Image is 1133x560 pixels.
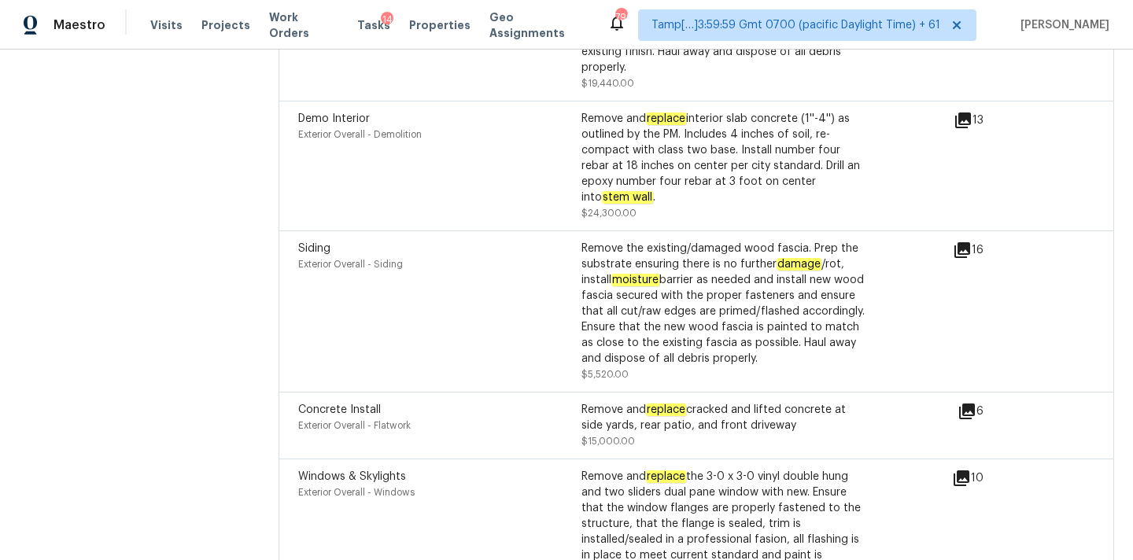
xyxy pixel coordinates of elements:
[269,9,338,41] span: Work Orders
[1014,17,1109,33] span: [PERSON_NAME]
[581,370,629,379] span: $5,520.00
[602,191,653,204] em: stem wall
[646,112,686,125] em: replace
[357,20,390,31] span: Tasks
[54,17,105,33] span: Maestro
[646,403,686,416] em: replace
[409,17,471,33] span: Properties
[298,471,406,482] span: Windows & Skylights
[581,437,635,446] span: $15,000.00
[581,79,634,88] span: $19,440.00
[611,274,659,286] em: moisture
[150,17,183,33] span: Visits
[381,12,393,28] div: 14
[298,243,330,254] span: Siding
[298,488,415,497] span: Exterior Overall - Windows
[201,17,250,33] span: Projects
[581,241,865,367] div: Remove the existing/damaged wood fascia. Prep the substrate ensuring there is no further /rot, in...
[581,208,637,218] span: $24,300.00
[952,469,1034,488] div: 10
[298,130,422,139] span: Exterior Overall - Demolition
[489,9,589,41] span: Geo Assignments
[615,9,626,25] div: 796
[298,404,381,415] span: Concrete Install
[777,258,821,271] em: damage
[298,421,411,430] span: Exterior Overall - Flatwork
[953,241,1034,260] div: 16
[958,402,1034,421] div: 6
[581,402,865,433] div: Remove and cracked and lifted concrete at side yards, rear patio, and front driveway
[298,260,403,269] span: Exterior Overall - Siding
[581,111,865,205] div: Remove and interior slab concrete (1''-4'') as outlined by the PM. Includes 4 inches of soil, re-...
[954,111,1034,130] div: 13
[298,113,370,124] span: Demo Interior
[651,17,940,33] span: Tamp[…]3:59:59 Gmt 0700 (pacific Daylight Time) + 61
[646,470,686,483] em: replace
